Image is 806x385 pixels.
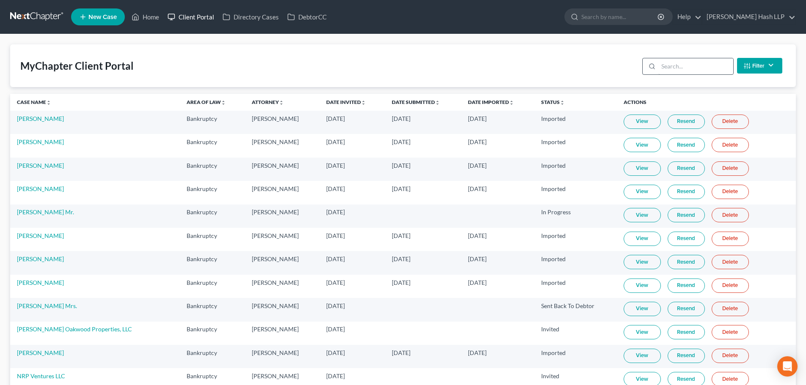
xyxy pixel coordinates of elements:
a: Delete [712,232,749,246]
i: unfold_more [509,100,514,105]
a: Resend [668,161,705,176]
a: Attorneyunfold_more [252,99,284,105]
a: DebtorCC [283,9,331,25]
a: View [624,208,661,222]
span: [DATE] [468,279,487,286]
td: Bankruptcy [180,298,245,321]
a: [PERSON_NAME] [17,185,64,192]
a: Delete [712,279,749,293]
a: Delete [712,325,749,339]
input: Search by name... [581,9,659,25]
a: View [624,232,661,246]
a: Resend [668,302,705,316]
td: Imported [534,228,616,251]
span: [DATE] [326,208,345,216]
a: [PERSON_NAME] [17,115,64,122]
span: [DATE] [326,279,345,286]
span: [DATE] [326,372,345,380]
a: [PERSON_NAME] [17,279,64,286]
span: [DATE] [326,162,345,169]
span: [DATE] [392,232,410,239]
span: [DATE] [326,349,345,356]
a: [PERSON_NAME] [17,349,64,356]
span: [DATE] [392,255,410,262]
i: unfold_more [46,100,51,105]
td: Imported [534,158,616,181]
span: [DATE] [392,279,410,286]
a: View [624,325,661,339]
td: Bankruptcy [180,111,245,134]
a: Home [127,9,163,25]
a: View [624,279,661,293]
a: View [624,161,661,176]
td: Bankruptcy [180,158,245,181]
a: Client Portal [163,9,218,25]
a: NRP Ventures LLC [17,372,65,380]
a: Delete [712,115,749,129]
a: Statusunfold_more [541,99,565,105]
a: Resend [668,185,705,199]
a: Area of Lawunfold_more [187,99,226,105]
i: unfold_more [279,100,284,105]
span: [DATE] [326,255,345,262]
td: Imported [534,134,616,157]
th: Actions [617,94,796,111]
input: Search... [658,58,733,74]
a: Date Importedunfold_more [468,99,514,105]
span: [DATE] [392,185,410,192]
i: unfold_more [221,100,226,105]
span: [DATE] [326,115,345,122]
a: Delete [712,349,749,363]
td: Bankruptcy [180,275,245,298]
a: Delete [712,161,749,176]
td: Imported [534,111,616,134]
a: View [624,138,661,152]
span: [DATE] [468,115,487,122]
td: Bankruptcy [180,181,245,204]
a: Resend [668,325,705,339]
a: [PERSON_NAME] Hash LLP [702,9,795,25]
a: [PERSON_NAME] Mrs. [17,302,77,309]
a: View [624,255,661,269]
span: [DATE] [326,302,345,309]
a: Delete [712,138,749,152]
a: Help [673,9,701,25]
td: Imported [534,345,616,368]
a: [PERSON_NAME] Oakwood Properties, LLC [17,325,132,333]
td: Sent Back To Debtor [534,298,616,321]
span: [DATE] [468,185,487,192]
a: Resend [668,115,705,129]
div: Open Intercom Messenger [777,356,798,377]
td: Bankruptcy [180,345,245,368]
td: In Progress [534,205,616,228]
span: [DATE] [468,232,487,239]
a: Resend [668,349,705,363]
i: unfold_more [361,100,366,105]
td: Imported [534,251,616,274]
a: Resend [668,255,705,269]
td: Bankruptcy [180,228,245,251]
span: [DATE] [392,115,410,122]
td: [PERSON_NAME] [245,158,319,181]
span: [DATE] [326,325,345,333]
td: [PERSON_NAME] [245,345,319,368]
a: [PERSON_NAME] [17,232,64,239]
td: [PERSON_NAME] [245,251,319,274]
a: Resend [668,208,705,222]
i: unfold_more [560,100,565,105]
i: unfold_more [435,100,440,105]
a: Resend [668,232,705,246]
span: [DATE] [468,349,487,356]
button: Filter [737,58,782,74]
span: [DATE] [392,162,410,169]
td: Bankruptcy [180,134,245,157]
span: [DATE] [326,232,345,239]
span: New Case [88,14,117,20]
td: Bankruptcy [180,205,245,228]
td: Imported [534,181,616,204]
td: [PERSON_NAME] [245,228,319,251]
a: Case Nameunfold_more [17,99,51,105]
a: View [624,115,661,129]
a: Delete [712,185,749,199]
a: View [624,185,661,199]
